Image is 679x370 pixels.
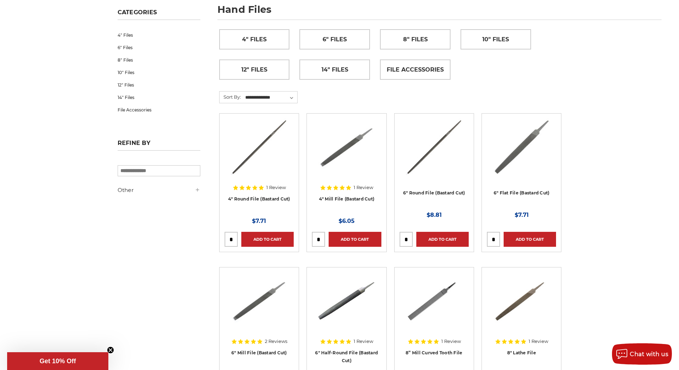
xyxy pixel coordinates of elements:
[487,272,556,342] a: 8 Inch Lathe File, Single Cut
[118,186,200,194] h5: Other
[482,33,509,46] span: 10" Files
[318,272,375,329] img: 6" Half round bastard file
[118,104,200,116] a: File Accessories
[228,196,290,202] a: 4" Round File (Bastard Cut)
[441,339,461,344] span: 1 Review
[400,272,469,342] a: 8" Mill Curved Tooth File with Tang
[403,190,465,196] a: 6" Round File (Bastard Cut)
[231,272,288,329] img: 6" Mill File Bastard Cut
[7,352,108,370] div: Get 10% OffClose teaser
[504,232,556,247] a: Add to Cart
[515,212,529,218] span: $7.71
[427,212,442,218] span: $8.81
[220,92,241,102] label: Sort By:
[487,119,556,188] a: 6" Flat Bastard File
[300,30,370,49] a: 6" Files
[217,5,662,20] h1: hand files
[494,190,550,196] a: 6" Flat File (Bastard Cut)
[220,30,289,49] a: 4" Files
[405,119,463,176] img: 6 Inch Round File Bastard Cut, Double Cut
[318,119,375,176] img: 4" Mill File Bastard Cut
[323,33,347,46] span: 6" Files
[118,9,200,20] h5: Categories
[354,185,373,190] span: 1 Review
[400,119,469,188] a: 6 Inch Round File Bastard Cut, Double Cut
[244,92,297,103] select: Sort By:
[507,350,536,355] a: 8" Lathe File
[380,60,450,79] a: File Accessories
[612,343,672,365] button: Chat with us
[40,358,76,365] span: Get 10% Off
[329,232,381,247] a: Add to Cart
[493,272,550,329] img: 8 Inch Lathe File, Single Cut
[319,196,375,202] a: 4" Mill File (Bastard Cut)
[118,91,200,104] a: 14" Files
[315,350,378,364] a: 6" Half-Round File (Bastard Cut)
[300,60,370,79] a: 14" Files
[220,60,289,79] a: 12" Files
[118,66,200,79] a: 10" Files
[118,29,200,41] a: 4" Files
[118,54,200,66] a: 8" Files
[322,64,348,76] span: 14" Files
[107,346,114,354] button: Close teaser
[406,272,463,329] img: 8" Mill Curved Tooth File with Tang
[354,339,373,344] span: 1 Review
[380,30,450,49] a: 8" Files
[266,185,286,190] span: 1 Review
[312,119,381,188] a: 4" Mill File Bastard Cut
[118,79,200,91] a: 12" Files
[225,119,294,188] a: 4 Inch Round File Bastard Cut, Double Cut
[403,33,428,46] span: 8" Files
[312,272,381,342] a: 6" Half round bastard file
[252,218,266,224] span: $7.71
[118,140,200,151] h5: Refine by
[339,218,355,224] span: $6.05
[493,119,550,176] img: 6" Flat Bastard File
[242,33,267,46] span: 4" Files
[118,41,200,54] a: 6" Files
[416,232,469,247] a: Add to Cart
[630,351,668,358] span: Chat with us
[241,64,267,76] span: 12" Files
[231,350,287,355] a: 6" Mill File (Bastard Cut)
[406,350,462,355] a: 8” Mill Curved Tooth File
[387,64,444,76] span: File Accessories
[230,119,288,176] img: 4 Inch Round File Bastard Cut, Double Cut
[529,339,548,344] span: 1 Review
[265,339,287,344] span: 2 Reviews
[241,232,294,247] a: Add to Cart
[225,272,294,342] a: 6" Mill File Bastard Cut
[461,30,531,49] a: 10" Files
